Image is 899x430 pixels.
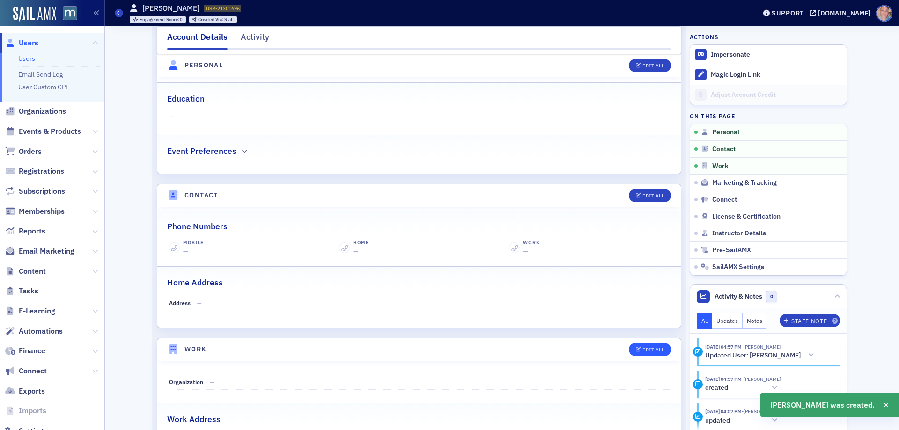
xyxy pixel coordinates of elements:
button: Magic Login Link [690,65,847,85]
div: Staff [198,17,234,22]
a: Registrations [5,166,64,176]
time: 9/9/2025 04:57 PM [705,376,742,382]
span: E-Learning [19,306,55,316]
time: 9/9/2025 04:57 PM [705,408,742,415]
span: Address [169,299,191,306]
button: created [705,383,781,393]
h5: Updated User: [PERSON_NAME] [705,351,801,360]
div: Home [353,239,369,247]
span: — [210,378,214,386]
div: Edit All [642,193,664,198]
h5: created [705,384,728,392]
span: Instructor Details [712,229,766,238]
button: Edit All [629,343,671,356]
button: All [697,313,713,329]
span: Subscriptions [19,186,65,197]
div: [DOMAIN_NAME] [818,9,870,17]
a: Users [18,54,35,63]
span: Engagement Score : [140,16,180,22]
div: Support [772,9,804,17]
div: Activity [241,31,269,48]
span: Profile [876,5,892,22]
a: Organizations [5,106,66,117]
span: Events & Products [19,126,81,137]
a: Adjust Account Credit [690,85,847,105]
h2: Work Address [167,413,221,425]
span: — [183,247,188,255]
h5: updated [705,416,730,425]
div: Creation [693,379,703,389]
a: Content [5,266,46,277]
span: Dee Sullivan [742,376,781,382]
span: Connect [712,196,737,204]
button: Staff Note [780,314,840,327]
a: Subscriptions [5,186,65,197]
button: Impersonate [711,51,750,59]
span: Users [19,38,38,48]
button: [DOMAIN_NAME] [810,10,874,16]
div: Work [523,239,539,247]
span: Orders [19,146,42,157]
img: SailAMX [13,7,56,22]
h4: Actions [690,33,719,41]
span: — [353,247,358,255]
div: Magic Login Link [711,71,842,79]
a: User Custom CPE [18,83,69,91]
span: USR-21301696 [206,5,240,12]
span: Finance [19,346,45,356]
button: updated [705,415,781,425]
span: Imports [19,406,46,416]
a: View Homepage [56,6,77,22]
span: Organizations [19,106,66,117]
span: Contact [712,145,736,153]
a: Events & Products [5,126,81,137]
span: Pre-SailAMX [712,246,751,255]
h4: Contact [184,190,218,200]
a: E-Learning [5,306,55,316]
span: Tasks [19,286,38,296]
span: Registrations [19,166,64,176]
div: Edit All [642,63,664,68]
time: 9/9/2025 04:57 PM [705,343,742,350]
a: Tasks [5,286,38,296]
a: Email Send Log [18,70,63,79]
div: Mobile [183,239,204,247]
span: Work [712,162,729,170]
button: Edit All [629,189,671,202]
div: Engagement Score: 0 [130,16,186,23]
span: [PERSON_NAME] was created. [770,400,875,411]
div: Account Details [167,31,228,50]
a: Orders [5,146,42,157]
span: Content [19,266,46,277]
a: Memberships [5,206,65,217]
span: 0 [766,291,777,302]
a: Reports [5,226,45,236]
h4: Work [184,344,206,354]
span: Dee Sullivan [742,343,781,350]
h4: Personal [184,60,223,70]
span: — [169,112,670,122]
span: Dee Sullivan [742,408,781,415]
span: Exports [19,386,45,396]
a: Finance [5,346,45,356]
div: 0 [140,17,183,22]
div: Edit All [642,347,664,352]
button: Notes [743,313,767,329]
span: Organization [169,378,203,386]
span: — [197,299,202,306]
img: SailAMX [63,6,77,21]
span: SailAMX Settings [712,263,764,271]
h2: Phone Numbers [167,220,228,233]
span: Connect [19,366,47,376]
h4: On this page [690,112,847,120]
span: Memberships [19,206,65,217]
div: Adjust Account Credit [711,91,842,99]
div: Activity [693,347,703,357]
button: Updates [712,313,743,329]
a: Users [5,38,38,48]
span: Personal [712,128,739,137]
button: Updated User: [PERSON_NAME] [705,350,818,360]
span: Marketing & Tracking [712,179,777,187]
span: License & Certification [712,212,781,221]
